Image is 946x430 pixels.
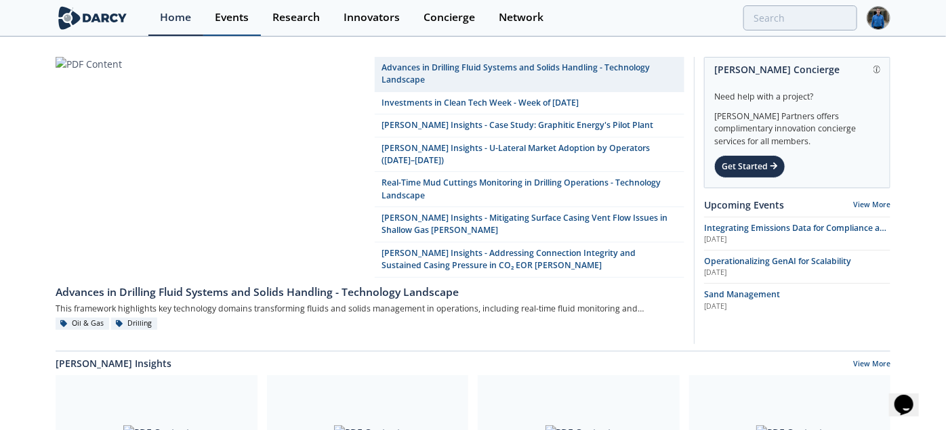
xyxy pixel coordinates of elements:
[704,255,851,267] span: Operationalizing GenAI for Scalability
[272,12,320,23] div: Research
[375,92,684,114] a: Investments in Clean Tech Week - Week of [DATE]
[56,301,684,318] div: This framework highlights key technology domains transforming fluids and solids management in ope...
[853,200,890,209] a: View More
[889,376,932,416] iframe: chat widget
[873,66,881,73] img: information.svg
[56,6,129,30] img: logo-wide.svg
[853,359,890,371] a: View More
[160,12,191,23] div: Home
[375,137,684,173] a: [PERSON_NAME] Insights - U-Lateral Market Adoption by Operators ([DATE]–[DATE])
[704,301,890,312] div: [DATE]
[111,318,157,330] div: Drilling
[743,5,857,30] input: Advanced Search
[56,356,171,370] a: [PERSON_NAME] Insights
[375,242,684,278] a: [PERSON_NAME] Insights - Addressing Connection Integrity and Sustained Casing Pressure in CO₂ EOR...
[56,284,684,301] div: Advances in Drilling Fluid Systems and Solids Handling - Technology Landscape
[375,207,684,242] a: [PERSON_NAME] Insights - Mitigating Surface Casing Vent Flow Issues in Shallow Gas [PERSON_NAME]
[704,234,890,245] div: [DATE]
[344,12,400,23] div: Innovators
[704,255,890,278] a: Operationalizing GenAI for Scalability [DATE]
[704,288,780,300] span: Sand Management
[56,278,684,301] a: Advances in Drilling Fluid Systems and Solids Handling - Technology Landscape
[499,12,543,23] div: Network
[714,81,880,103] div: Need help with a project?
[704,198,784,212] a: Upcoming Events
[215,12,249,23] div: Events
[704,288,890,311] a: Sand Management [DATE]
[704,222,890,246] span: Integrating Emissions Data for Compliance and Operational Action
[714,155,785,178] div: Get Started
[714,103,880,148] div: [PERSON_NAME] Partners offers complimentary innovation concierge services for all members.
[56,318,109,330] div: Oil & Gas
[375,114,684,137] a: [PERSON_NAME] Insights - Case Study: Graphitic Energy's Pilot Plant
[375,57,684,92] a: Advances in Drilling Fluid Systems and Solids Handling - Technology Landscape
[714,58,880,81] div: [PERSON_NAME] Concierge
[424,12,475,23] div: Concierge
[704,222,890,245] a: Integrating Emissions Data for Compliance and Operational Action [DATE]
[867,6,890,30] img: Profile
[375,172,684,207] a: Real-Time Mud Cuttings Monitoring in Drilling Operations - Technology Landscape
[704,267,890,278] div: [DATE]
